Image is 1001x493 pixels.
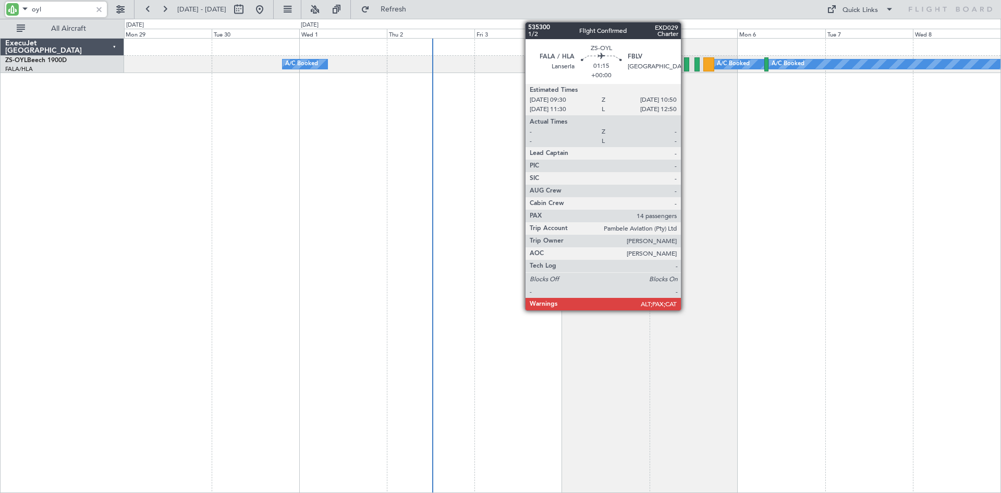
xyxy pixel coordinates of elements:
button: All Aircraft [11,20,113,37]
div: [DATE] [301,21,319,30]
a: ZS-OYLBeech 1900D [5,57,67,64]
div: Wed 1 [299,29,387,38]
button: Refresh [356,1,419,18]
span: Refresh [372,6,416,13]
span: [DATE] - [DATE] [177,5,226,14]
div: Sat 4 [562,29,650,38]
div: Mon 6 [737,29,825,38]
div: [DATE] [126,21,144,30]
div: Tue 7 [825,29,913,38]
div: Thu 2 [387,29,474,38]
button: Quick Links [822,1,899,18]
a: FALA/HLA [5,65,33,73]
div: Sun 5 [650,29,737,38]
span: ZS-OYL [5,57,27,64]
input: A/C (Reg. or Type) [32,2,92,17]
span: All Aircraft [27,25,110,32]
div: A/C Booked [772,56,804,72]
div: A/C Booked [717,56,750,72]
div: Fri 3 [474,29,562,38]
div: Mon 29 [124,29,211,38]
div: A/C Booked [285,56,318,72]
div: Quick Links [843,5,878,16]
div: Wed 8 [913,29,1000,38]
div: Tue 30 [212,29,299,38]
